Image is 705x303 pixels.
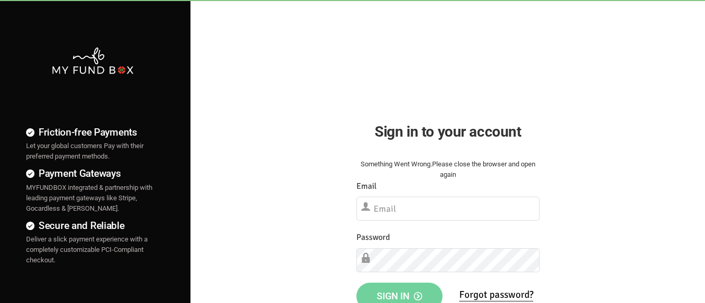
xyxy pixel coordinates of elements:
[26,235,148,264] span: Deliver a slick payment experience with a completely customizable PCI-Compliant checkout.
[51,46,135,75] img: mfbwhite.png
[356,120,540,143] h2: Sign in to your account
[26,184,152,212] span: MYFUNDBOX integrated & partnership with leading payment gateways like Stripe, Gocardless & [PERSO...
[356,180,377,193] label: Email
[26,218,159,233] h4: Secure and Reliable
[26,166,159,181] h4: Payment Gateways
[459,288,533,301] a: Forgot password?
[356,197,540,221] input: Email
[377,290,422,301] span: Sign in
[356,159,540,180] div: Something Went Wrong.Please close the browser and open again
[26,142,144,160] span: Let your global customers Pay with their preferred payment methods.
[26,125,159,140] h4: Friction-free Payments
[356,231,390,244] label: Password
